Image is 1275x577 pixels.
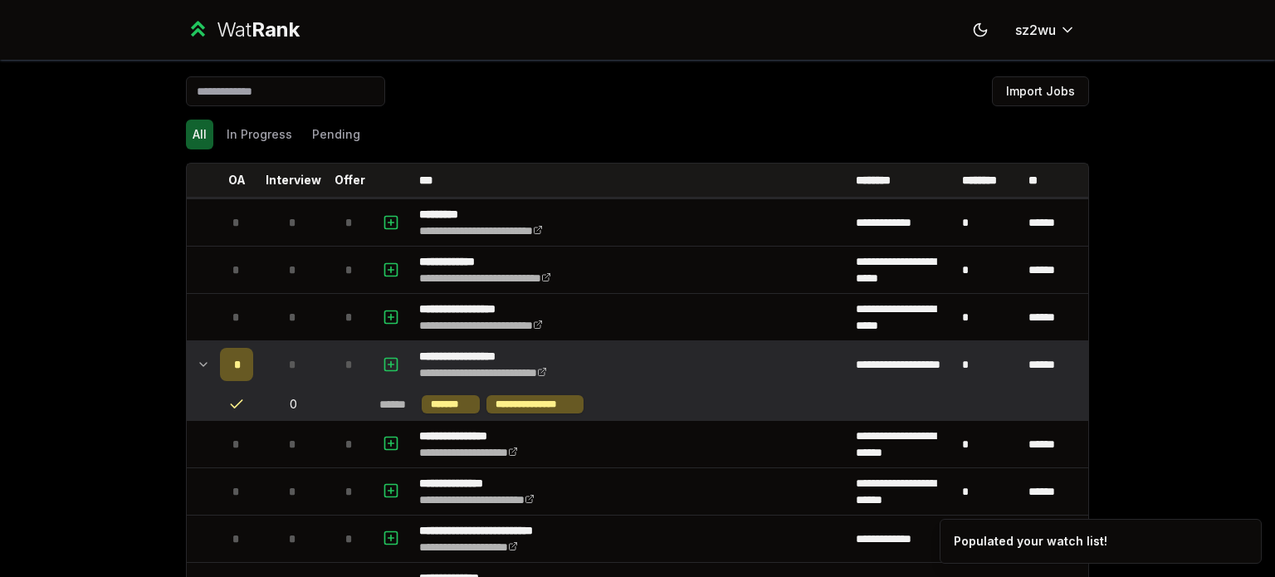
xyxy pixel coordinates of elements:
span: sz2wu [1015,20,1056,40]
button: All [186,120,213,149]
span: Rank [252,17,300,42]
div: Wat [217,17,300,43]
button: Import Jobs [992,76,1089,106]
td: 0 [260,389,326,420]
p: OA [228,172,246,188]
a: WatRank [186,17,300,43]
p: Interview [266,172,321,188]
button: sz2wu [1002,15,1089,45]
p: Offer [335,172,365,188]
div: Populated your watch list! [954,533,1107,550]
button: In Progress [220,120,299,149]
button: Pending [305,120,367,149]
